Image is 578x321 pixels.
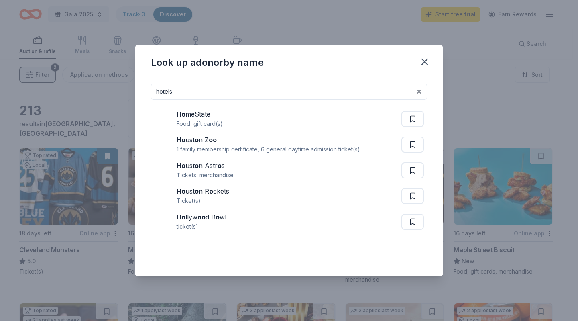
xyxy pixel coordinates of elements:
[177,212,226,222] div: llyw d B wl
[154,109,173,129] img: Image for HomeState
[177,187,185,195] strong: Ho
[218,162,222,170] strong: o
[177,213,185,221] strong: Ho
[195,162,199,170] strong: o
[177,170,234,180] div: Tickets, merchandise
[197,213,206,221] strong: oo
[177,186,229,196] div: ust n R ckets
[177,135,360,145] div: ust n Z
[209,136,217,144] strong: oo
[154,212,173,231] img: Image for Hollywood Bowl
[195,187,199,195] strong: o
[177,162,185,170] strong: Ho
[177,145,360,154] div: 1 family membership certificate, 6 general daytime admission ticket(s)
[154,135,173,154] img: Image for Houston Zoo
[154,161,173,180] img: Image for Houston Astros
[195,136,199,144] strong: o
[177,196,229,206] div: Ticket(s)
[154,186,173,206] img: Image for Houston Rockets
[177,161,234,170] div: ust n Astr s
[151,56,264,69] div: Look up a donor by name
[209,187,213,195] strong: o
[151,84,427,100] input: Search
[216,213,220,221] strong: o
[177,136,185,144] strong: Ho
[177,110,185,118] strong: Ho
[177,119,223,129] div: Food, gift card(s)
[177,109,223,119] div: meState
[177,222,226,231] div: ticket(s)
